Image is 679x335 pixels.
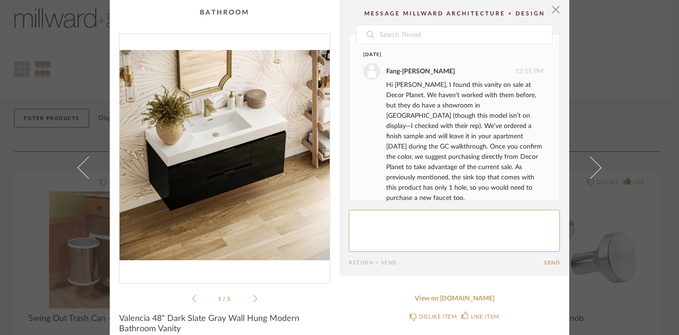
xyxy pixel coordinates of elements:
[223,296,227,302] span: /
[120,34,330,276] div: 0
[544,260,560,266] button: Send
[419,312,457,321] div: DISLIKE ITEM
[379,25,552,44] input: Search Thread
[119,314,330,334] span: Valencia 48" Dark Slate Gray Wall Hung Modern Bathroom Vanity
[120,34,330,276] img: 738bc963-ce7f-4f7e-bd5c-a90f444602a6_1000x1000.jpg
[363,51,526,58] div: [DATE]
[471,312,499,321] div: LIKE ITEM
[349,295,560,303] a: View on [DOMAIN_NAME]
[363,63,544,80] div: 12:55 PM
[218,296,223,302] span: 1
[386,80,544,203] div: Hi [PERSON_NAME], I found this vanity on sale at Decor Planet. We haven’t worked with them before...
[227,296,232,302] span: 3
[386,66,455,77] div: Fang-[PERSON_NAME]
[349,260,544,266] div: Return = Send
